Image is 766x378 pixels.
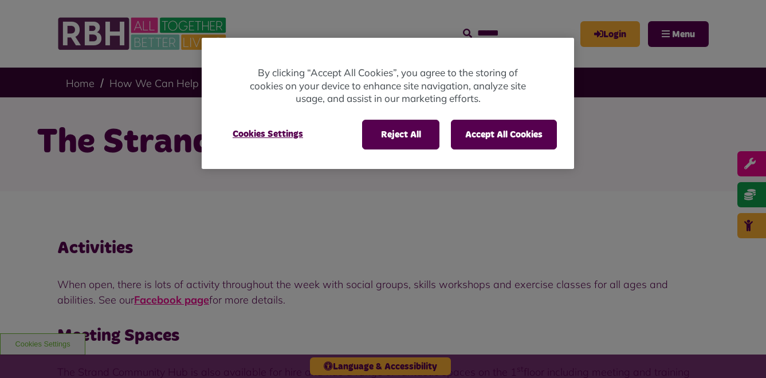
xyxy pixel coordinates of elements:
[451,120,557,149] button: Accept All Cookies
[248,66,528,105] p: By clicking “Accept All Cookies”, you agree to the storing of cookies on your device to enhance s...
[202,38,574,169] div: Cookie banner
[202,38,574,169] div: Privacy
[219,120,317,148] button: Cookies Settings
[362,120,439,149] button: Reject All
